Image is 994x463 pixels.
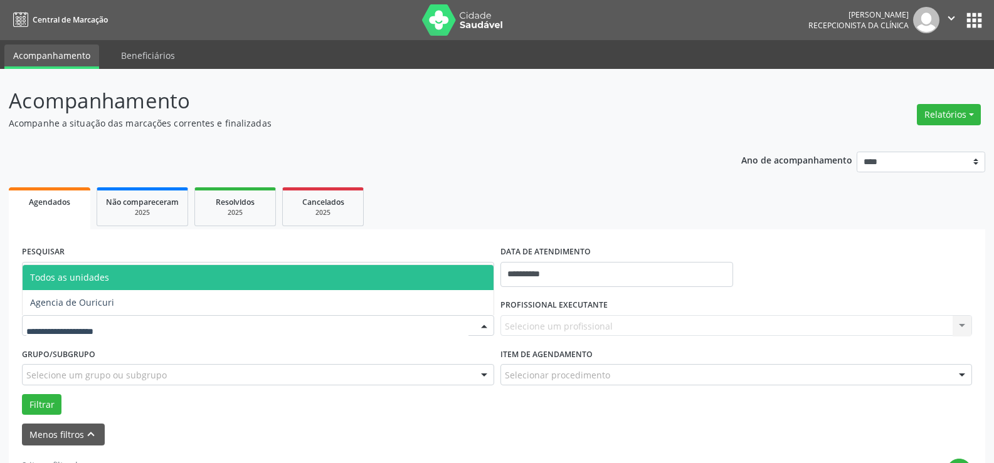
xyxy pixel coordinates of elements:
[22,424,105,445] button: Menos filtroskeyboard_arrow_up
[30,271,109,283] span: Todos as unidades
[808,20,909,31] span: Recepcionista da clínica
[33,14,108,25] span: Central de Marcação
[9,117,692,130] p: Acompanhe a situação das marcações correntes e finalizadas
[9,85,692,117] p: Acompanhamento
[944,11,958,25] i: 
[4,44,99,69] a: Acompanhamento
[26,368,167,382] span: Selecione um grupo ou subgrupo
[500,296,608,315] label: PROFISSIONAL EXECUTANTE
[22,242,65,262] label: PESQUISAR
[292,208,354,217] div: 2025
[30,296,114,308] span: Agencia de Ouricuri
[917,104,981,125] button: Relatórios
[913,7,939,33] img: img
[216,197,255,207] span: Resolvidos
[500,345,593,364] label: Item de agendamento
[808,9,909,20] div: [PERSON_NAME]
[112,44,184,66] a: Beneficiários
[302,197,344,207] span: Cancelados
[29,197,70,207] span: Agendados
[9,9,108,30] a: Central de Marcação
[939,7,963,33] button: 
[505,368,610,382] span: Selecionar procedimento
[741,152,852,167] p: Ano de acompanhamento
[204,208,267,217] div: 2025
[963,9,985,31] button: apps
[106,197,179,207] span: Não compareceram
[500,242,591,262] label: DATA DE ATENDIMENTO
[22,345,95,364] label: Grupo/Subgrupo
[84,427,98,441] i: keyboard_arrow_up
[22,394,61,415] button: Filtrar
[106,208,179,217] div: 2025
